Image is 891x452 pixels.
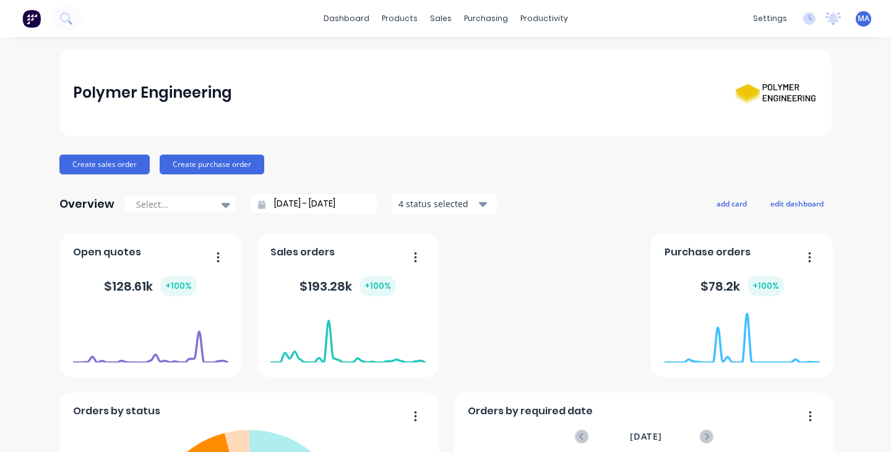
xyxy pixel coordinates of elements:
div: products [376,9,424,28]
div: productivity [514,9,574,28]
span: MA [858,13,869,24]
img: Polymer Engineering [731,69,818,117]
div: purchasing [458,9,514,28]
span: Orders by required date [468,404,593,419]
div: $ 78.2k [700,276,784,296]
span: Sales orders [270,245,335,260]
div: $ 193.28k [299,276,396,296]
div: Polymer Engineering [73,80,232,105]
div: + 100 % [747,276,784,296]
div: settings [747,9,793,28]
button: add card [708,195,755,211]
img: Factory [22,9,41,28]
button: edit dashboard [762,195,832,211]
div: $ 128.61k [104,276,197,296]
button: Create sales order [59,155,150,174]
button: 4 status selected [392,195,497,213]
div: Overview [59,192,114,216]
div: + 100 % [359,276,396,296]
span: Open quotes [73,245,141,260]
span: Purchase orders [665,245,751,260]
span: [DATE] [630,430,662,443]
div: 4 status selected [398,197,476,210]
div: sales [424,9,458,28]
button: Create purchase order [160,155,264,174]
a: dashboard [317,9,376,28]
div: + 100 % [160,276,197,296]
